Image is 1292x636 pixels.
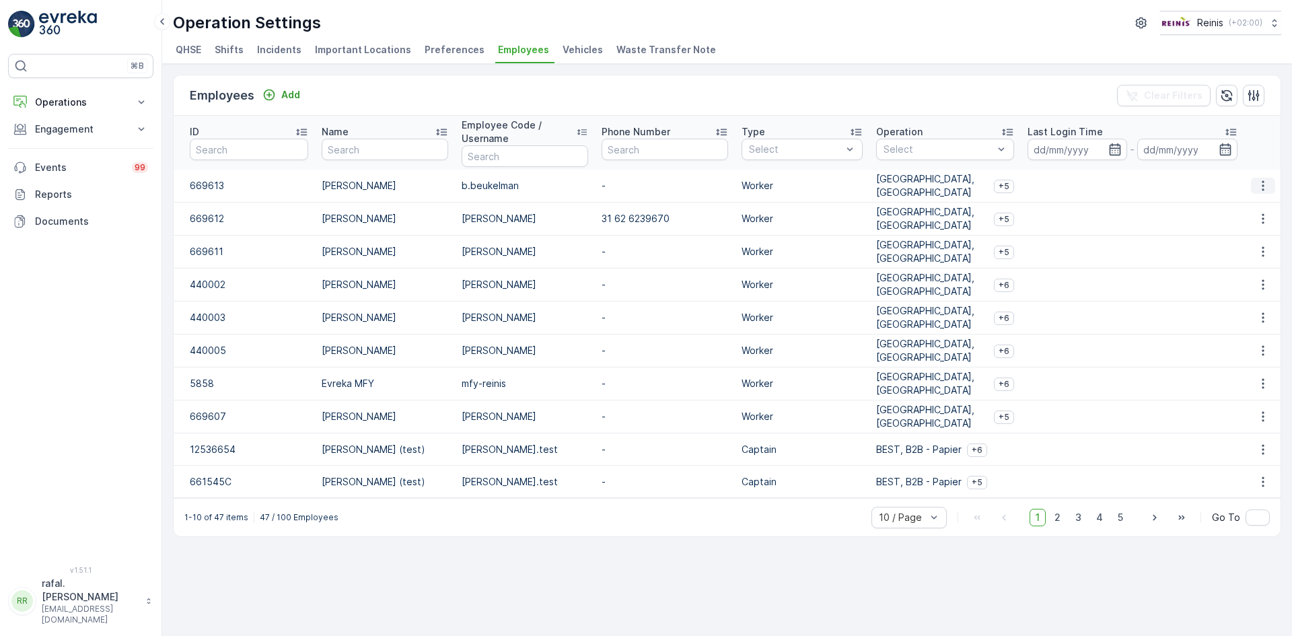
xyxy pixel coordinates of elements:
span: Waste Transfer Note [616,43,716,57]
span: 4 [1090,509,1109,526]
p: rafal.[PERSON_NAME] [42,577,139,604]
p: [PERSON_NAME] [462,311,588,324]
p: ID [190,125,199,139]
p: 1-10 of 47 items [184,512,248,523]
span: Employees [498,43,549,57]
p: 440005 [190,344,308,357]
input: Search [190,139,308,160]
p: 31 62 6239670 [602,212,728,225]
img: logo [8,11,35,38]
p: [GEOGRAPHIC_DATA], [GEOGRAPHIC_DATA] [876,337,989,364]
td: - [595,334,735,367]
p: [EMAIL_ADDRESS][DOMAIN_NAME] [42,604,139,625]
span: 1 [1030,509,1046,526]
p: Type [742,125,765,139]
input: Search [602,139,728,160]
td: - [595,302,735,334]
p: 669613 [190,179,308,192]
div: RR [11,590,33,612]
p: 47 / 100 Employees [260,512,338,523]
p: [PERSON_NAME] (test) [322,443,448,456]
p: Worker [742,179,863,192]
input: Search [322,139,448,160]
p: [PERSON_NAME] [322,344,448,357]
p: [PERSON_NAME] [322,179,448,192]
span: +5 [999,214,1009,225]
p: [PERSON_NAME] [322,245,448,258]
p: [PERSON_NAME] [322,212,448,225]
p: [PERSON_NAME].test [462,475,588,489]
p: [PERSON_NAME].test [462,443,588,456]
p: Worker [742,311,863,324]
p: 12536654 [190,443,308,456]
p: [GEOGRAPHIC_DATA], [GEOGRAPHIC_DATA] [876,205,989,232]
p: Worker [742,245,863,258]
span: v 1.51.1 [8,566,153,574]
p: Reports [35,188,148,201]
p: 440002 [190,278,308,291]
p: 5858 [190,377,308,390]
span: QHSE [176,43,201,57]
button: Reinis(+02:00) [1160,11,1281,35]
button: Operations [8,89,153,116]
p: Documents [35,215,148,228]
p: [GEOGRAPHIC_DATA], [GEOGRAPHIC_DATA] [876,271,989,298]
p: 669611 [190,245,308,258]
p: ( +02:00 ) [1229,17,1262,28]
p: Worker [742,344,863,357]
p: [PERSON_NAME] [462,278,588,291]
p: [PERSON_NAME] [462,245,588,258]
p: Select [884,143,993,156]
p: Events [35,161,124,174]
p: Captain [742,475,863,489]
p: 669607 [190,410,308,423]
p: Worker [742,377,863,390]
p: Worker [742,410,863,423]
p: [GEOGRAPHIC_DATA], [GEOGRAPHIC_DATA] [876,304,989,331]
p: [PERSON_NAME] [462,212,588,225]
span: +5 [972,477,982,488]
p: BEST, B2B - Papier [876,443,962,456]
p: Phone Number [602,125,670,139]
span: +5 [999,247,1009,258]
p: [PERSON_NAME] [462,410,588,423]
td: - [595,236,735,269]
p: [GEOGRAPHIC_DATA], [GEOGRAPHIC_DATA] [876,370,989,397]
button: Engagement [8,116,153,143]
p: Last Login Time [1028,125,1103,139]
a: Documents [8,208,153,235]
td: - [595,170,735,203]
td: - [595,433,735,466]
span: 2 [1048,509,1067,526]
p: Operation Settings [173,12,321,34]
span: Go To [1212,511,1240,524]
td: - [595,466,735,498]
p: Employees [190,86,254,105]
span: +6 [999,313,1009,324]
img: Reinis-Logo-Vrijstaand_Tekengebied-1-copy2_aBO4n7j.png [1160,15,1192,30]
p: 440003 [190,311,308,324]
span: Important Locations [315,43,411,57]
span: Shifts [215,43,244,57]
p: Operation [876,125,923,139]
input: Search [462,145,588,167]
span: 3 [1069,509,1087,526]
p: [PERSON_NAME] (test) [322,475,448,489]
span: +6 [999,346,1009,357]
p: b.beukelman [462,179,588,192]
p: Captain [742,443,863,456]
p: Add [281,88,300,102]
span: Preferences [425,43,485,57]
p: Operations [35,96,127,109]
span: +6 [972,445,982,456]
td: - [595,269,735,302]
span: 5 [1112,509,1129,526]
p: Name [322,125,349,139]
p: Clear Filters [1144,89,1203,102]
p: 669612 [190,212,308,225]
p: Employee Code / Username [462,118,576,145]
p: Worker [742,212,863,225]
td: - [595,400,735,433]
p: BEST, B2B - Papier [876,475,962,489]
span: Incidents [257,43,301,57]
